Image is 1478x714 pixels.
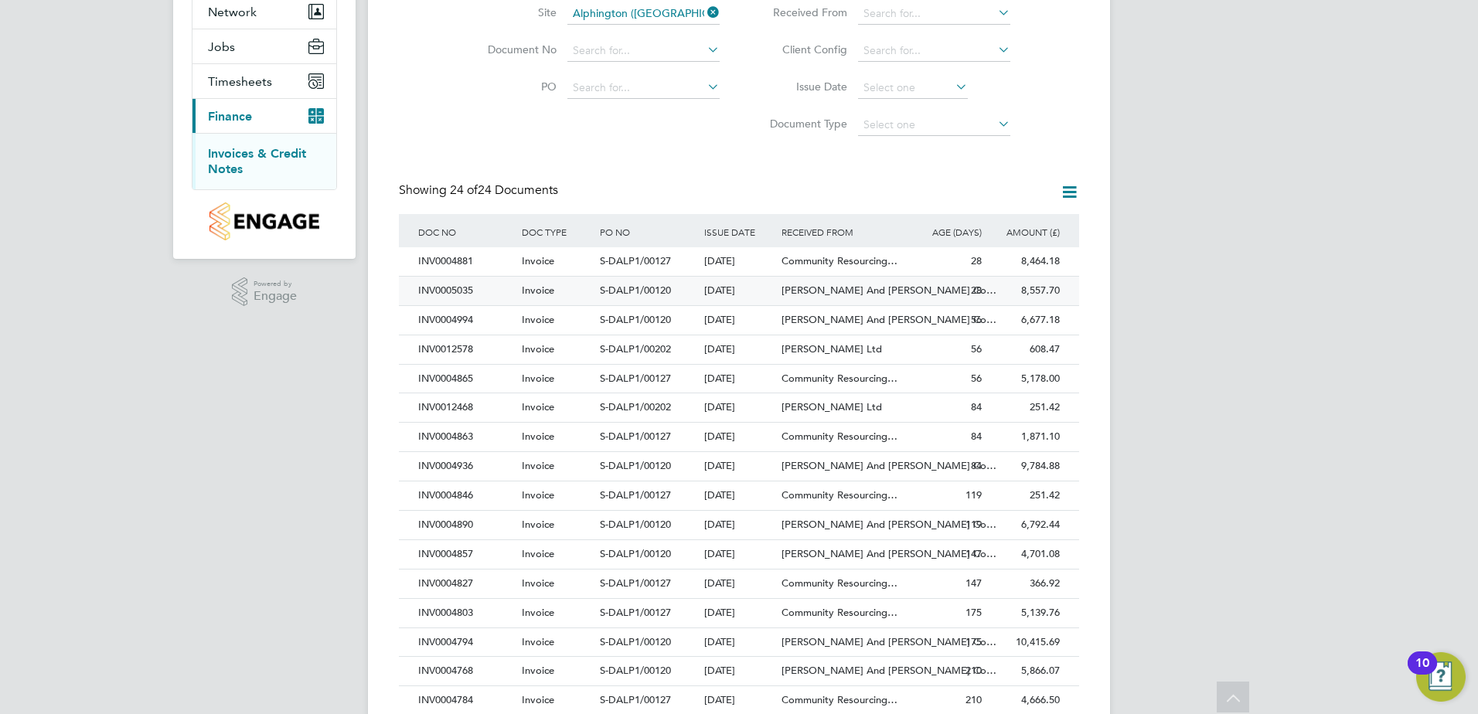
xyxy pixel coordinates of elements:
[208,74,272,89] span: Timesheets
[522,284,554,297] span: Invoice
[522,459,554,472] span: Invoice
[782,488,897,501] span: Community Resourcing…
[986,247,1064,276] div: 8,464.18
[971,313,982,326] span: 56
[986,452,1064,481] div: 9,784.88
[522,664,554,677] span: Invoice
[700,511,778,539] div: [DATE]
[399,182,561,199] div: Showing
[208,109,252,124] span: Finance
[858,114,1010,136] input: Select one
[971,430,982,443] span: 84
[782,342,882,355] span: [PERSON_NAME] Ltd
[758,117,847,131] label: Document Type
[782,664,996,677] span: [PERSON_NAME] And [PERSON_NAME] Co…
[600,400,671,413] span: S-DALP1/00202
[700,423,778,451] div: [DATE]
[782,254,897,267] span: Community Resourcing…
[208,39,235,54] span: Jobs
[700,569,778,598] div: [DATE]
[600,430,671,443] span: S-DALP1/00127
[965,635,982,648] span: 175
[414,599,518,627] div: INV0004803
[450,182,558,198] span: 24 Documents
[567,3,720,25] input: Search for...
[1416,652,1466,702] button: Open Resource Center, 10 new notifications
[192,99,336,133] button: Finance
[700,393,778,422] div: [DATE]
[522,488,554,501] span: Invoice
[965,606,982,619] span: 175
[232,277,298,307] a: Powered byEngage
[782,635,996,648] span: [PERSON_NAME] And [PERSON_NAME] Co…
[858,3,1010,25] input: Search for...
[518,214,596,250] div: DOC TYPE
[600,342,671,355] span: S-DALP1/00202
[986,393,1064,422] div: 251.42
[971,284,982,297] span: 28
[254,290,297,303] span: Engage
[600,372,671,385] span: S-DALP1/00127
[600,518,671,531] span: S-DALP1/00120
[700,452,778,481] div: [DATE]
[522,518,554,531] span: Invoice
[600,284,671,297] span: S-DALP1/00120
[414,481,518,510] div: INV0004846
[986,277,1064,305] div: 8,557.70
[965,693,982,706] span: 210
[208,5,257,19] span: Network
[782,459,996,472] span: [PERSON_NAME] And [PERSON_NAME] Co…
[600,635,671,648] span: S-DALP1/00120
[758,42,847,56] label: Client Config
[971,342,982,355] span: 56
[522,254,554,267] span: Invoice
[965,488,982,501] span: 119
[782,606,897,619] span: Community Resourcing…
[700,540,778,569] div: [DATE]
[522,400,554,413] span: Invoice
[700,481,778,510] div: [DATE]
[986,335,1064,364] div: 608.47
[414,393,518,422] div: INV0012468
[758,5,847,19] label: Received From
[782,547,996,560] span: [PERSON_NAME] And [PERSON_NAME] Co…
[758,80,847,93] label: Issue Date
[782,693,897,706] span: Community Resourcing…
[700,599,778,627] div: [DATE]
[414,306,518,335] div: INV0004994
[414,569,518,598] div: INV0004827
[192,133,336,189] div: Finance
[414,423,518,451] div: INV0004863
[965,518,982,531] span: 119
[414,214,518,250] div: DOC NO
[192,202,337,240] a: Go to home page
[986,423,1064,451] div: 1,871.10
[782,372,897,385] span: Community Resourcing…
[600,693,671,706] span: S-DALP1/00127
[858,77,968,99] input: Select one
[700,657,778,685] div: [DATE]
[522,430,554,443] span: Invoice
[965,547,982,560] span: 147
[782,400,882,413] span: [PERSON_NAME] Ltd
[965,664,982,677] span: 210
[700,247,778,276] div: [DATE]
[414,365,518,393] div: INV0004865
[522,342,554,355] span: Invoice
[522,372,554,385] span: Invoice
[600,664,671,677] span: S-DALP1/00120
[600,313,671,326] span: S-DALP1/00120
[700,365,778,393] div: [DATE]
[986,540,1064,569] div: 4,701.08
[414,247,518,276] div: INV0004881
[700,628,778,657] div: [DATE]
[971,459,982,472] span: 84
[858,40,1010,62] input: Search for...
[700,214,778,250] div: ISSUE DATE
[414,277,518,305] div: INV0005035
[971,254,982,267] span: 28
[468,42,557,56] label: Document No
[522,635,554,648] span: Invoice
[782,518,996,531] span: [PERSON_NAME] And [PERSON_NAME] Co…
[192,64,336,98] button: Timesheets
